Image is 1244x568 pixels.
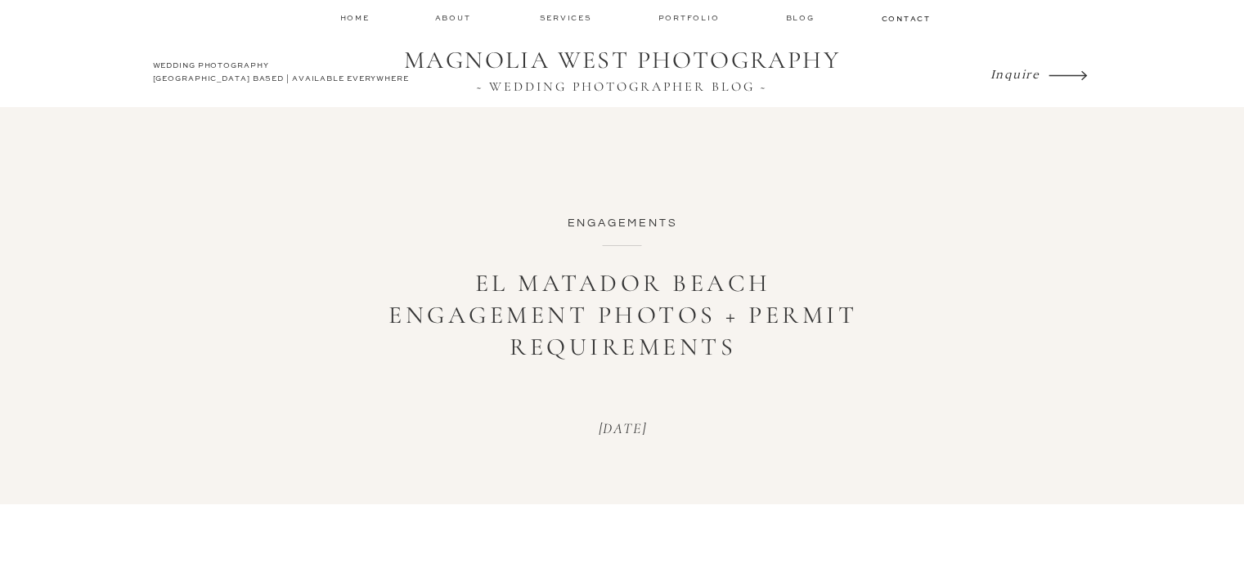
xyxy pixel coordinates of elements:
a: services [540,12,595,23]
a: about [435,12,476,24]
a: Engagements [568,217,678,229]
a: WEDDING PHOTOGRAPHY[GEOGRAPHIC_DATA] BASED | AVAILABLE EVERYWHERE [153,60,414,89]
i: Inquire [990,65,1040,81]
h1: El Matador Beach Engagement Photos + Permit Requirements [378,267,869,363]
a: Portfolio [658,12,723,24]
a: Blog [786,12,819,24]
a: ~ WEDDING PHOTOGRAPHER BLOG ~ [393,79,851,94]
p: [DATE] [521,420,725,438]
a: Inquire [990,62,1044,85]
a: contact [882,13,929,23]
a: MAGNOLIA WEST PHOTOGRAPHY [393,46,851,77]
a: home [340,12,371,23]
h2: WEDDING PHOTOGRAPHY [GEOGRAPHIC_DATA] BASED | AVAILABLE EVERYWHERE [153,60,414,89]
